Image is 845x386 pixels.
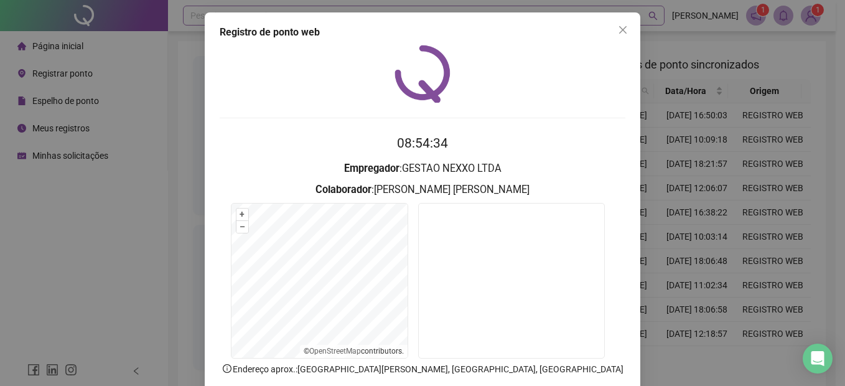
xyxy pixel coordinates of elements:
[220,182,625,198] h3: : [PERSON_NAME] [PERSON_NAME]
[315,184,371,195] strong: Colaborador
[220,25,625,40] div: Registro de ponto web
[236,209,248,220] button: +
[309,347,361,355] a: OpenStreetMap
[222,363,233,374] span: info-circle
[304,347,404,355] li: © contributors.
[236,221,248,233] button: –
[394,45,451,103] img: QRPoint
[618,25,628,35] span: close
[344,162,399,174] strong: Empregador
[220,161,625,177] h3: : GESTAO NEXXO LTDA
[397,136,448,151] time: 08:54:34
[803,344,833,374] div: Open Intercom Messenger
[220,362,625,376] p: Endereço aprox. : [GEOGRAPHIC_DATA][PERSON_NAME], [GEOGRAPHIC_DATA], [GEOGRAPHIC_DATA]
[613,20,633,40] button: Close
